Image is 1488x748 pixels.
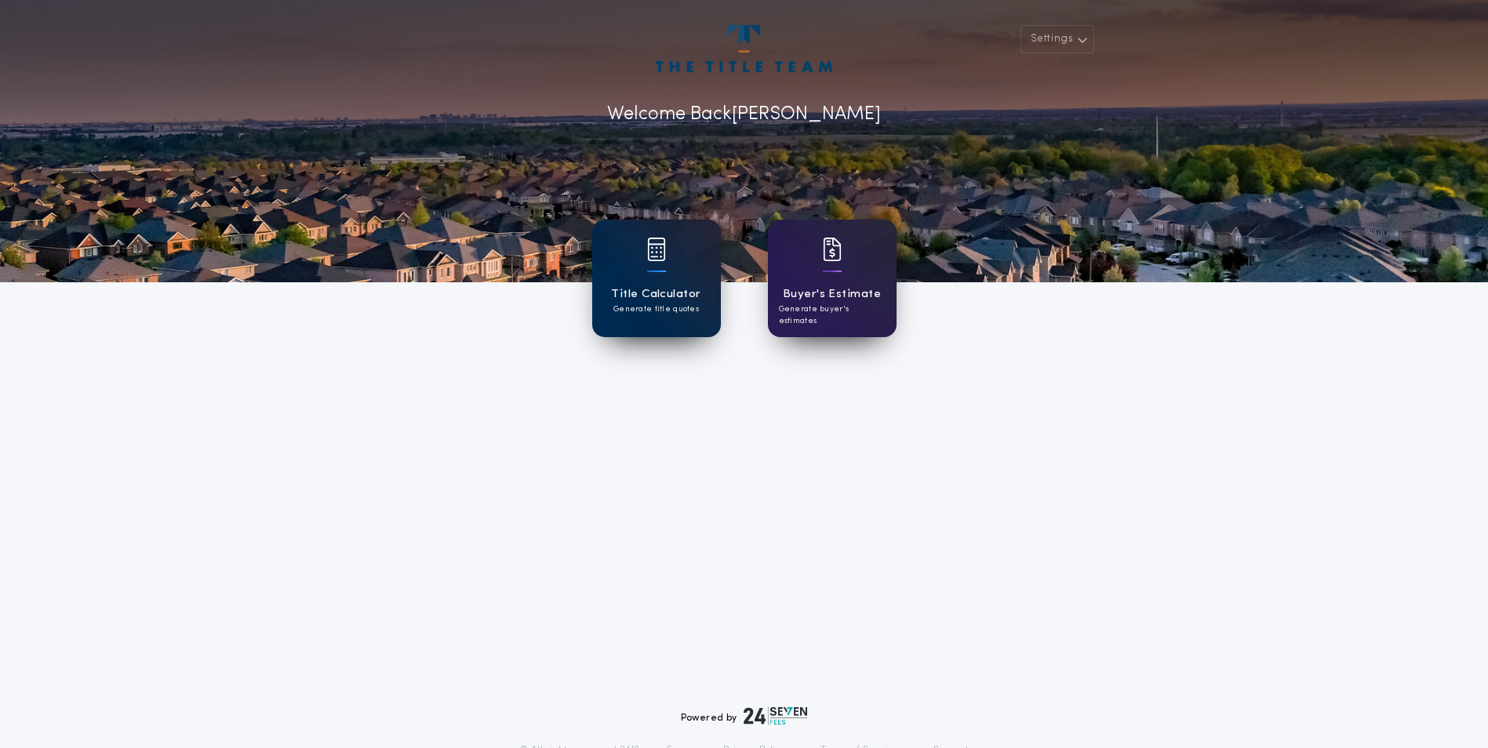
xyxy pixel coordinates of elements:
div: Powered by [681,706,808,725]
h1: Title Calculator [611,285,700,303]
a: card iconTitle CalculatorGenerate title quotes [592,220,721,337]
img: logo [744,706,808,725]
p: Generate title quotes [613,303,699,315]
img: card icon [823,238,842,261]
img: card icon [647,238,666,261]
a: card iconBuyer's EstimateGenerate buyer's estimates [768,220,897,337]
img: account-logo [656,25,831,72]
button: Settings [1020,25,1094,53]
h1: Buyer's Estimate [783,285,881,303]
p: Generate buyer's estimates [779,303,886,327]
p: Welcome Back [PERSON_NAME] [607,100,881,129]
